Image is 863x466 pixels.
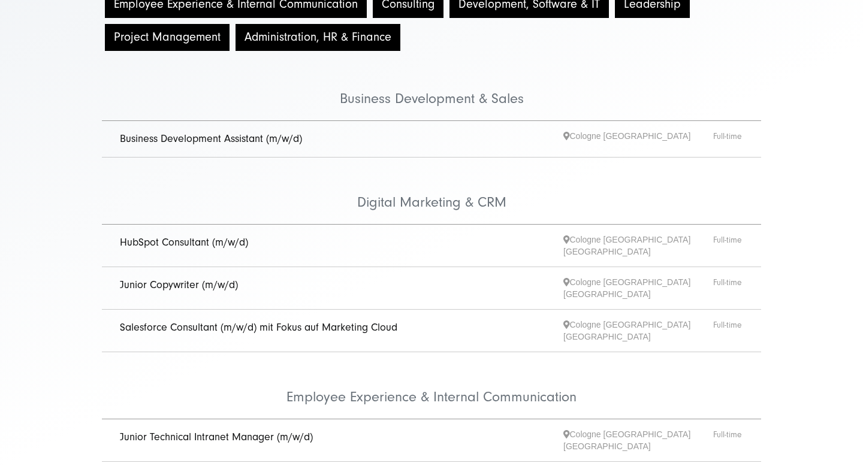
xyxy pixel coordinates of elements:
span: Full-time [713,428,743,452]
span: Full-time [713,130,743,149]
a: Junior Copywriter (m/w/d) [120,279,238,291]
span: Cologne [GEOGRAPHIC_DATA] [GEOGRAPHIC_DATA] [563,276,713,300]
span: Full-time [713,319,743,343]
span: Full-time [713,234,743,258]
a: Junior Technical Intranet Manager (m/w/d) [120,431,313,443]
li: Employee Experience & Internal Communication [102,352,761,419]
button: Administration, HR & Finance [236,24,400,51]
li: Business Development & Sales [102,54,761,121]
span: Cologne [GEOGRAPHIC_DATA] [GEOGRAPHIC_DATA] [563,234,713,258]
a: HubSpot Consultant (m/w/d) [120,236,248,249]
span: Full-time [713,276,743,300]
span: Cologne [GEOGRAPHIC_DATA] [GEOGRAPHIC_DATA] [563,319,713,343]
span: Cologne [GEOGRAPHIC_DATA] [563,130,713,149]
button: Project Management [105,24,230,51]
li: Digital Marketing & CRM [102,158,761,225]
span: Cologne [GEOGRAPHIC_DATA] [GEOGRAPHIC_DATA] [563,428,713,452]
a: Business Development Assistant (m/w/d) [120,132,302,145]
a: Salesforce Consultant (m/w/d) mit Fokus auf Marketing Cloud [120,321,397,334]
